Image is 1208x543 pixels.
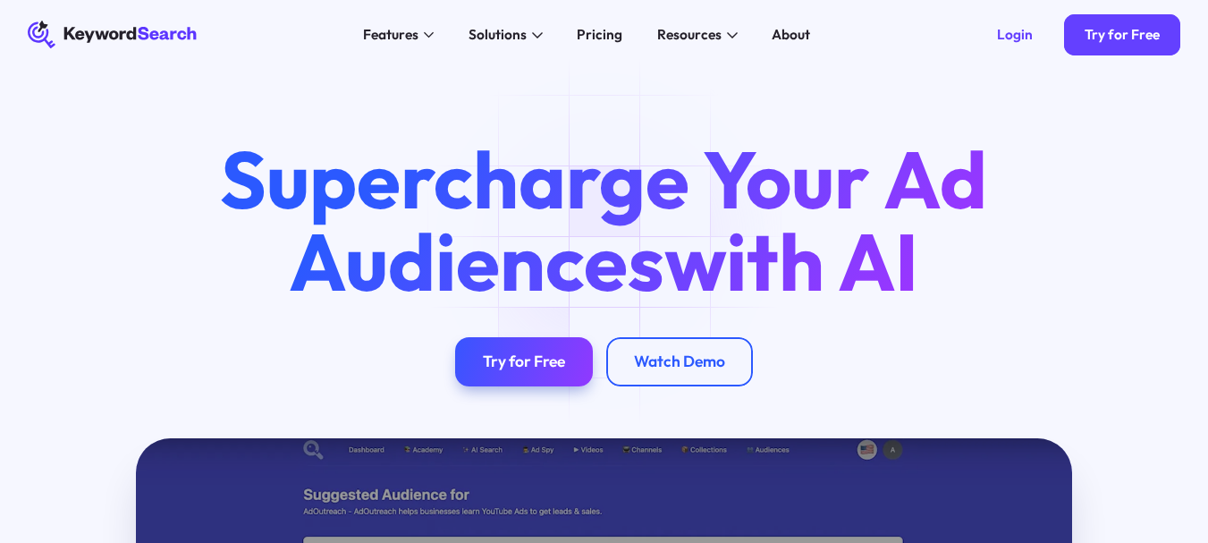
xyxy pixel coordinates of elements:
div: Try for Free [483,352,565,372]
div: About [772,24,810,45]
div: Watch Demo [634,352,725,372]
div: Login [997,26,1033,43]
div: Try for Free [1085,26,1160,43]
div: Solutions [469,24,527,45]
div: Features [363,24,418,45]
div: Pricing [577,24,622,45]
a: Login [976,14,1053,56]
div: Resources [657,24,722,45]
span: with AI [664,211,918,311]
a: About [762,21,821,48]
a: Try for Free [455,337,593,386]
a: Try for Free [1064,14,1181,56]
a: Pricing [567,21,633,48]
h1: Supercharge Your Ad Audiences [188,139,1019,303]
